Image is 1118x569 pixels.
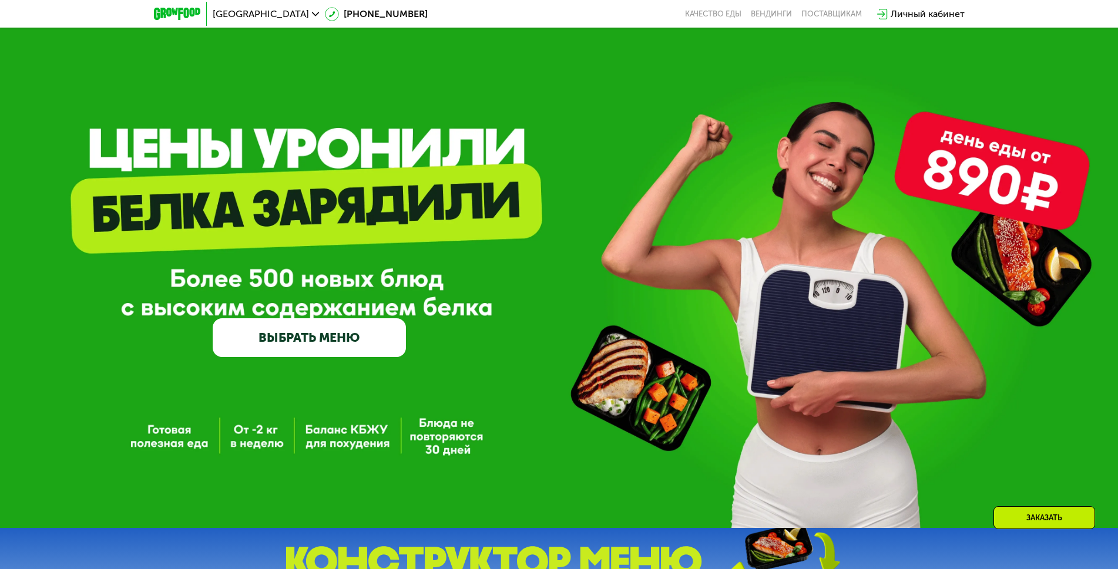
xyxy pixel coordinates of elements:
span: [GEOGRAPHIC_DATA] [213,9,309,19]
div: Заказать [993,506,1095,529]
a: [PHONE_NUMBER] [325,7,428,21]
a: ВЫБРАТЬ МЕНЮ [213,318,406,357]
a: Качество еды [685,9,741,19]
div: поставщикам [801,9,862,19]
div: Личный кабинет [891,7,965,21]
a: Вендинги [751,9,792,19]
